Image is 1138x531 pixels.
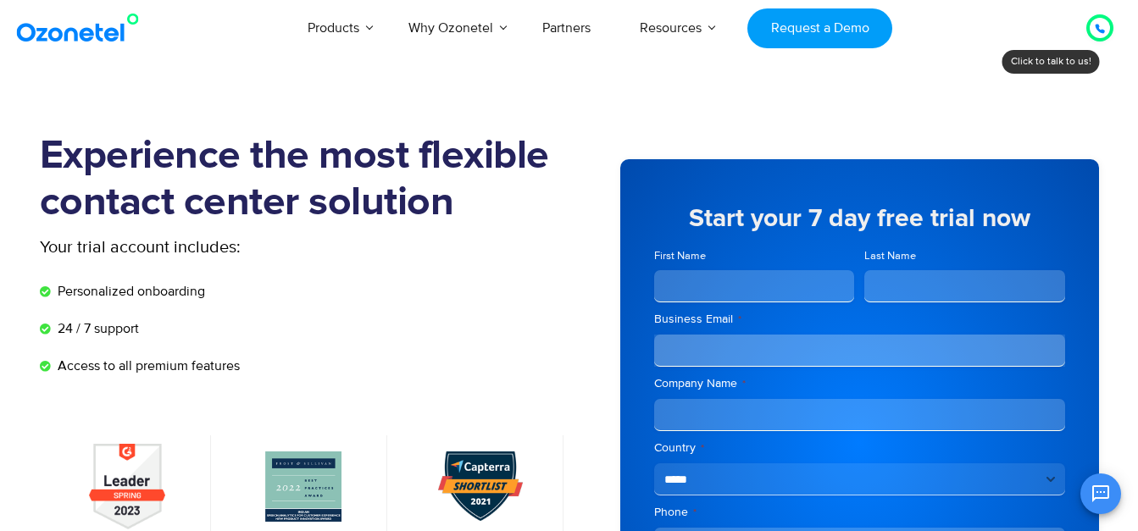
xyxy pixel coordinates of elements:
label: Phone [654,504,1065,521]
label: Last Name [864,248,1065,264]
label: Business Email [654,311,1065,328]
a: Request a Demo [747,8,892,48]
h1: Experience the most flexible contact center solution [40,133,569,226]
label: Country [654,440,1065,456]
span: Personalized onboarding [53,281,205,301]
label: Company Name [654,375,1065,392]
label: First Name [654,248,855,264]
span: Access to all premium features [53,356,240,376]
p: Your trial account includes: [40,235,442,260]
span: 24 / 7 support [53,318,139,339]
button: Open chat [1080,473,1121,514]
h5: Start your 7 day free trial now [654,206,1065,231]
